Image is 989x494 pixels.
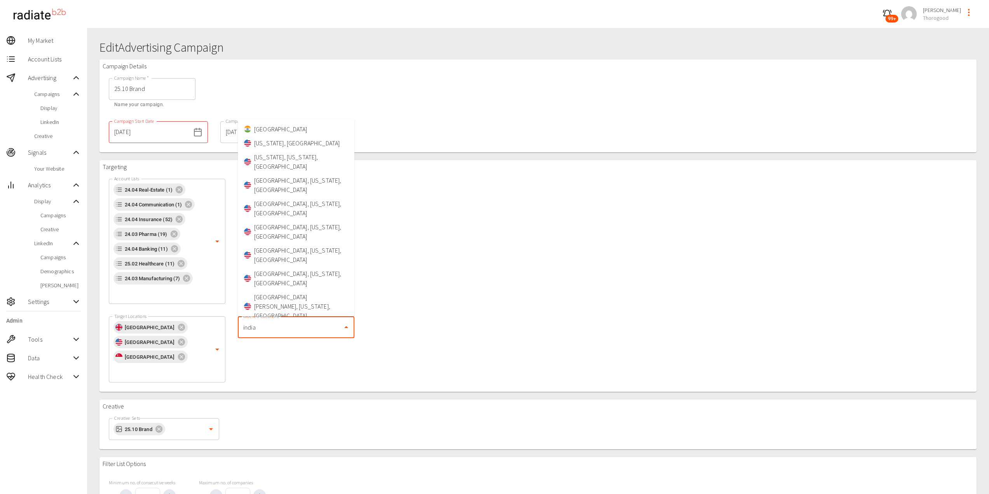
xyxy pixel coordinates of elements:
h1: Edit Advertising Campaign [99,40,977,55]
span: Demographics [40,267,81,275]
img: gb [115,324,122,331]
p: Maximum no. of companies [199,479,277,486]
span: 25.10 Brand [120,425,157,434]
div: 24.04 Insurance (52) [113,213,185,225]
span: [GEOGRAPHIC_DATA] [120,338,180,347]
img: us [244,158,251,165]
span: Display [34,197,72,205]
li: [US_STATE], [GEOGRAPHIC_DATA] [238,136,354,150]
img: in [244,126,251,133]
span: 25.02 Healthcare (11) [120,259,179,268]
button: Close [341,322,352,333]
span: [PERSON_NAME] [923,6,961,14]
div: 24.03 Manufacturing (7) [113,272,193,285]
input: dd/mm/yyyy [109,121,190,143]
span: Settings [28,297,72,306]
li: [US_STATE], [US_STATE], [GEOGRAPHIC_DATA] [238,150,354,173]
div: 24.03 Pharma (19) [113,228,180,240]
h3: Targeting [103,163,127,171]
div: 25.10 Brand [113,423,165,435]
span: [PERSON_NAME] [40,281,81,289]
label: Account Lists [114,175,139,182]
span: Tools [28,335,72,344]
span: 24.03 Manufacturing (7) [120,274,185,283]
span: 24.04 Real-Estate (1) [120,185,177,194]
span: 99+ [886,15,898,23]
p: Minimum no. of consecutive weeks [109,479,187,486]
div: [GEOGRAPHIC_DATA] [113,336,188,348]
p: Name your campaign. [114,101,190,109]
img: a2ca95db2cb9c46c1606a9dd9918c8c6 [901,6,917,22]
span: 24.04 Banking (11) [120,244,173,253]
div: 24.04 Real-Estate (1) [113,183,185,196]
li: [GEOGRAPHIC_DATA], [US_STATE], [GEOGRAPHIC_DATA] [238,173,354,197]
span: Campaigns [34,90,72,98]
h3: Campaign Details [103,63,147,70]
button: 99+ [879,6,895,22]
span: Your Website [34,165,81,173]
label: Campaign Name [114,75,149,81]
div: 24.04 Communication (1) [113,198,195,211]
div: [GEOGRAPHIC_DATA] [113,321,188,333]
span: LinkedIn [40,118,81,126]
label: Target Locations [114,313,147,319]
li: [GEOGRAPHIC_DATA], [US_STATE], [GEOGRAPHIC_DATA] [238,267,354,290]
span: 24.04 Insurance (52) [120,215,177,224]
span: [GEOGRAPHIC_DATA] [120,353,180,361]
span: [GEOGRAPHIC_DATA] [120,323,180,332]
span: Analytics [28,180,72,190]
img: us [244,303,251,310]
span: Advertising [28,73,72,82]
span: Campaigns [40,211,81,219]
button: profile-menu [961,5,977,20]
span: Creative [40,225,81,233]
span: Data [28,353,72,363]
div: 25.02 Healthcare (11) [113,257,187,270]
span: Health Check [28,372,72,381]
img: us [115,339,122,346]
li: [GEOGRAPHIC_DATA], [US_STATE], [GEOGRAPHIC_DATA] [238,197,354,220]
span: Account Lists [28,54,81,64]
span: LinkedIn [34,239,72,247]
button: Open [212,236,223,247]
span: Campaigns [40,253,81,261]
li: [GEOGRAPHIC_DATA], [US_STATE], [GEOGRAPHIC_DATA] [238,220,354,243]
label: Campaign Start Date [114,118,154,124]
li: [GEOGRAPHIC_DATA], [US_STATE], [GEOGRAPHIC_DATA] [238,243,354,267]
h3: Filter List Options [103,460,146,468]
li: [GEOGRAPHIC_DATA] [238,122,354,136]
span: Thorogood [923,14,961,22]
button: Open [206,424,216,435]
label: Creative Sets [114,415,140,421]
img: us [244,140,251,147]
h3: Creative [103,403,124,410]
img: us [244,251,251,258]
img: radiateb2b_logo_black.png [9,5,70,23]
input: dd/mm/yyyy [220,121,302,143]
span: Display [40,104,81,112]
li: [GEOGRAPHIC_DATA][PERSON_NAME], [US_STATE], [GEOGRAPHIC_DATA] [238,290,354,323]
label: Campaign End Date [226,118,264,124]
span: Creative [34,132,81,140]
img: sg [115,353,122,360]
img: us [244,182,251,189]
div: 24.04 Banking (11) [113,243,181,255]
img: us [244,275,251,282]
button: Open [212,344,223,355]
span: Signals [28,148,72,157]
span: 24.04 Communication (1) [120,200,187,209]
img: us [244,205,251,212]
span: 24.03 Pharma (19) [120,230,172,239]
span: My Market [28,36,81,45]
img: us [244,228,251,235]
div: [GEOGRAPHIC_DATA] [113,351,188,363]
